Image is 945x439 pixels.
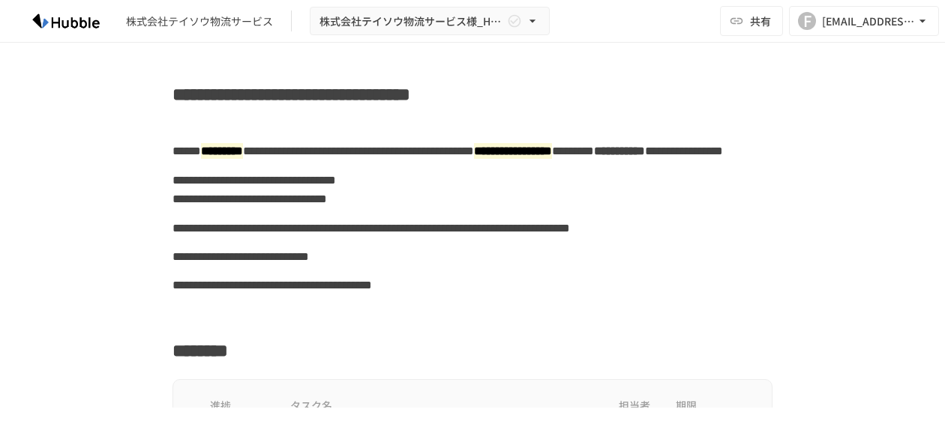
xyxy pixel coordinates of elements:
[822,12,915,31] div: [EMAIL_ADDRESS][DOMAIN_NAME]
[604,392,664,421] th: 担当者
[798,12,816,30] div: F
[720,6,783,36] button: 共有
[789,6,939,36] button: F[EMAIL_ADDRESS][DOMAIN_NAME]
[18,9,114,33] img: HzDRNkGCf7KYO4GfwKnzITak6oVsp5RHeZBEM1dQFiQ
[750,13,771,29] span: 共有
[664,392,754,421] th: 期限
[126,13,273,29] div: 株式会社テイソウ物流サービス
[310,7,550,36] button: 株式会社テイソウ物流サービス様_Hubbleトライアル導入資料
[278,392,604,421] th: タスク名
[192,392,279,421] th: 進捗
[319,12,504,31] span: 株式会社テイソウ物流サービス様_Hubbleトライアル導入資料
